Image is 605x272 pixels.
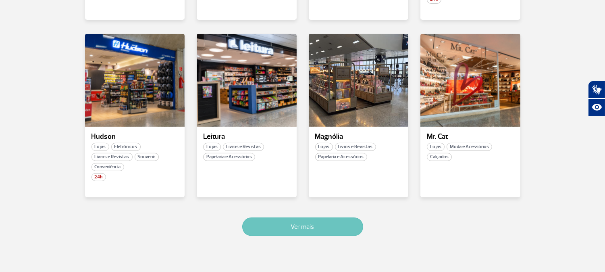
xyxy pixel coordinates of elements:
[135,153,159,161] span: Souvenir
[91,173,106,181] span: 24h
[315,153,367,161] span: Papelaria e Acessórios
[91,163,124,171] span: Conveniência
[91,143,109,151] span: Lojas
[335,143,376,151] span: Livros e Revistas
[91,133,179,141] p: Hudson
[588,81,605,116] div: Plugin de acessibilidade da Hand Talk.
[203,143,221,151] span: Lojas
[427,153,452,161] span: Calçados
[588,81,605,98] button: Abrir tradutor de língua de sinais.
[91,153,133,161] span: Livros e Revistas
[427,133,514,141] p: Mr. Cat
[203,133,290,141] p: Leitura
[203,153,255,161] span: Papelaria e Acessórios
[588,98,605,116] button: Abrir recursos assistivos.
[223,143,264,151] span: Livros e Revistas
[427,143,445,151] span: Lojas
[242,218,363,236] button: Ver mais
[111,143,141,151] span: Eletrônicos
[315,143,333,151] span: Lojas
[447,143,492,151] span: Moda e Acessórios
[315,133,402,141] p: Magnólia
